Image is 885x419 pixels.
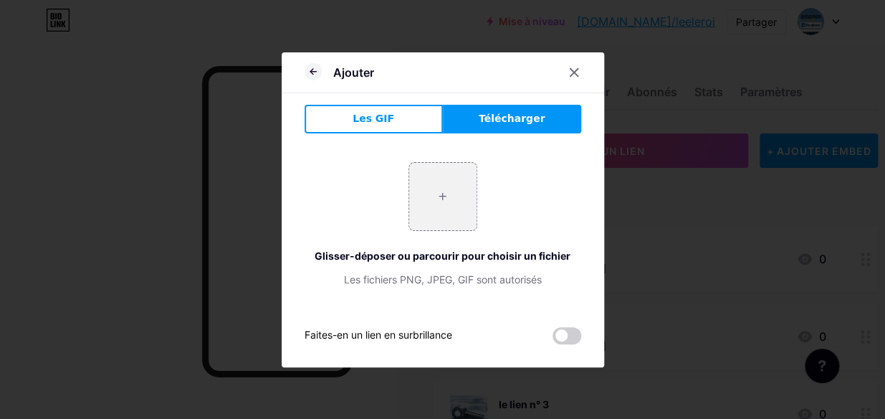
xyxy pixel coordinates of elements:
[305,105,443,133] button: Les GIF
[443,105,581,133] button: Télécharger
[305,248,581,263] div: Glisser-déposer ou parcourir pour choisir un fichier
[305,327,452,344] div: Faites-en un lien en surbrillance
[479,111,545,126] span: Télécharger
[353,111,394,126] span: Les GIF
[305,272,581,287] div: Les fichiers PNG, JPEG, GIF sont autorisés
[333,64,374,81] div: Ajouter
